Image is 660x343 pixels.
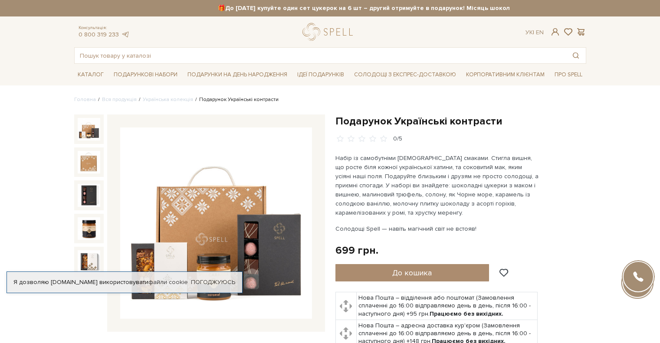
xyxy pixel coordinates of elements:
a: logo [302,23,357,41]
p: Набір із самобутніми [DEMOGRAPHIC_DATA] смаками. Стигла вишня, що росте біля кожної української х... [335,154,539,217]
img: Подарунок Українські контрасти [78,217,100,240]
img: Подарунок Українські контрасти [78,184,100,206]
a: telegram [121,31,130,38]
span: Консультація: [79,25,130,31]
button: До кошика [335,264,489,281]
a: En [536,29,544,36]
li: Подарунок Українські контрасти [193,96,279,104]
img: Подарунок Українські контрасти [78,151,100,173]
span: Подарунки на День народження [184,68,291,82]
h1: Подарунок Українські контрасти [335,114,586,128]
div: Я дозволяю [DOMAIN_NAME] використовувати [7,278,242,286]
div: 699 грн. [335,244,378,257]
div: Ук [525,29,544,36]
img: Подарунок Українські контрасти [78,250,100,273]
img: Подарунок Українські контрасти [78,118,100,140]
span: Каталог [74,68,107,82]
img: Подарунок Українські контрасти [120,127,312,319]
a: Українська колекція [143,96,193,103]
a: Головна [74,96,96,103]
td: Нова Пошта – відділення або поштомат (Замовлення сплаченні до 16:00 відправляємо день в день, піс... [356,292,537,320]
span: Подарункові набори [110,68,181,82]
span: До кошика [392,268,432,278]
div: 0/5 [393,135,402,143]
a: Корпоративним клієнтам [463,67,548,82]
a: Вся продукція [102,96,137,103]
span: Ідеї подарунків [294,68,348,82]
a: файли cookie [148,278,188,286]
button: Пошук товару у каталозі [566,48,586,63]
a: Погоджуюсь [191,278,235,286]
a: Солодощі з експрес-доставкою [351,67,460,82]
span: | [533,29,534,36]
a: 0 800 319 233 [79,31,119,38]
p: Солодощі Spell — навіть магічний світ не встояв! [335,224,539,233]
span: Про Spell [551,68,586,82]
input: Пошук товару у каталозі [75,48,566,63]
b: Працюємо без вихідних. [430,310,503,317]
